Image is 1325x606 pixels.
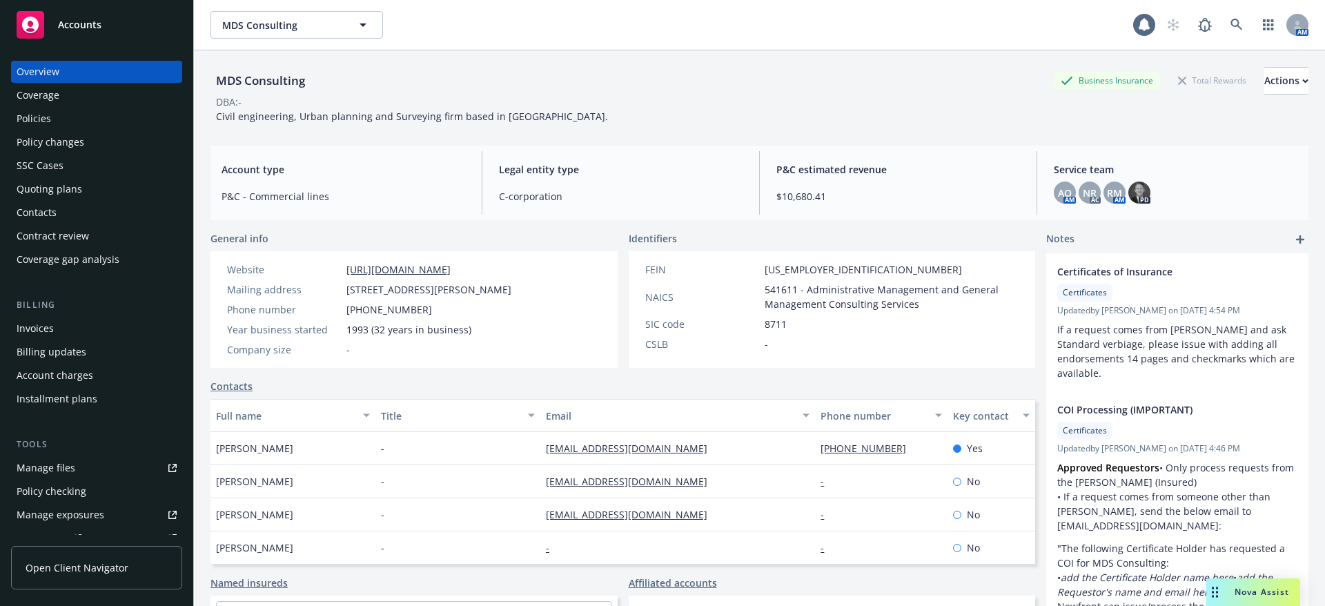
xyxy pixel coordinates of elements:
span: Updated by [PERSON_NAME] on [DATE] 4:46 PM [1057,442,1297,455]
button: Title [375,399,540,432]
div: CSLB [645,337,759,351]
a: Policies [11,108,182,130]
div: Total Rewards [1171,72,1253,89]
a: Invoices [11,317,182,340]
div: SSC Cases [17,155,63,177]
a: Installment plans [11,388,182,410]
div: Full name [216,409,355,423]
em: add the Certificate Holder name here [1061,571,1233,584]
button: Full name [210,399,375,432]
div: Invoices [17,317,54,340]
span: P&C estimated revenue [776,162,1020,177]
a: Contract review [11,225,182,247]
span: Service team [1054,162,1297,177]
span: MDS Consulting [222,18,342,32]
a: [EMAIL_ADDRESS][DOMAIN_NAME] [546,475,718,488]
a: Report a Bug [1191,11,1219,39]
span: - [765,337,768,351]
a: Account charges [11,364,182,387]
span: [PERSON_NAME] [216,507,293,522]
span: Nova Assist [1235,586,1289,598]
span: AO [1058,186,1072,200]
p: • Only process requests from the [PERSON_NAME] (Insured) • If a request comes from someone other ... [1057,460,1297,533]
div: Actions [1264,68,1308,94]
span: - [381,441,384,456]
div: Policy checking [17,480,86,502]
button: Key contact [948,399,1035,432]
button: Nova Assist [1206,578,1300,606]
span: - [381,540,384,555]
div: Phone number [227,302,341,317]
strong: Approved Requestors [1057,461,1159,474]
div: Policy changes [17,131,84,153]
span: $10,680.41 [776,189,1020,204]
span: General info [210,231,268,246]
button: Actions [1264,67,1308,95]
div: SIC code [645,317,759,331]
span: [US_EMPLOYER_IDENTIFICATION_NUMBER] [765,262,962,277]
span: [PERSON_NAME] [216,540,293,555]
a: Search [1223,11,1250,39]
div: Year business started [227,322,341,337]
span: NR [1083,186,1097,200]
div: Billing updates [17,341,86,363]
a: [EMAIL_ADDRESS][DOMAIN_NAME] [546,508,718,521]
a: Coverage [11,84,182,106]
a: - [821,475,835,488]
div: Website [227,262,341,277]
a: [PHONE_NUMBER] [821,442,917,455]
span: No [967,474,980,489]
div: Policies [17,108,51,130]
span: [STREET_ADDRESS][PERSON_NAME] [346,282,511,297]
div: Key contact [953,409,1014,423]
div: Manage exposures [17,504,104,526]
button: Email [540,399,815,432]
a: Policy checking [11,480,182,502]
a: [URL][DOMAIN_NAME] [346,263,451,276]
div: Coverage gap analysis [17,248,119,271]
a: [EMAIL_ADDRESS][DOMAIN_NAME] [546,442,718,455]
img: photo [1128,182,1150,204]
span: [PERSON_NAME] [216,474,293,489]
a: Manage certificates [11,527,182,549]
span: Open Client Navigator [26,560,128,575]
a: add [1292,231,1308,248]
a: - [821,541,835,554]
a: Policy changes [11,131,182,153]
a: Switch app [1255,11,1282,39]
a: Contacts [11,202,182,224]
div: Contract review [17,225,89,247]
span: Updated by [PERSON_NAME] on [DATE] 4:54 PM [1057,304,1297,317]
span: Certificates [1063,424,1107,437]
div: DBA: - [216,95,242,109]
div: FEIN [645,262,759,277]
div: MDS Consulting [210,72,311,90]
div: Manage certificates [17,527,107,549]
div: Account charges [17,364,93,387]
div: Installment plans [17,388,97,410]
span: 541611 - Administrative Management and General Management Consulting Services [765,282,1019,311]
button: Phone number [815,399,947,432]
a: Affiliated accounts [629,576,717,590]
a: Manage exposures [11,504,182,526]
span: Certificates [1063,286,1107,299]
div: Business Insurance [1054,72,1160,89]
span: 8711 [765,317,787,331]
span: Accounts [58,19,101,30]
a: Start snowing [1159,11,1187,39]
span: Yes [967,441,983,456]
div: Phone number [821,409,926,423]
span: Legal entity type [499,162,743,177]
div: Overview [17,61,59,83]
div: Contacts [17,202,57,224]
span: No [967,507,980,522]
a: SSC Cases [11,155,182,177]
a: Accounts [11,6,182,44]
span: - [381,507,384,522]
span: [PERSON_NAME] [216,441,293,456]
span: RM [1107,186,1122,200]
span: Identifiers [629,231,677,246]
div: Company size [227,342,341,357]
span: COI Processing (IMPORTANT) [1057,402,1262,417]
